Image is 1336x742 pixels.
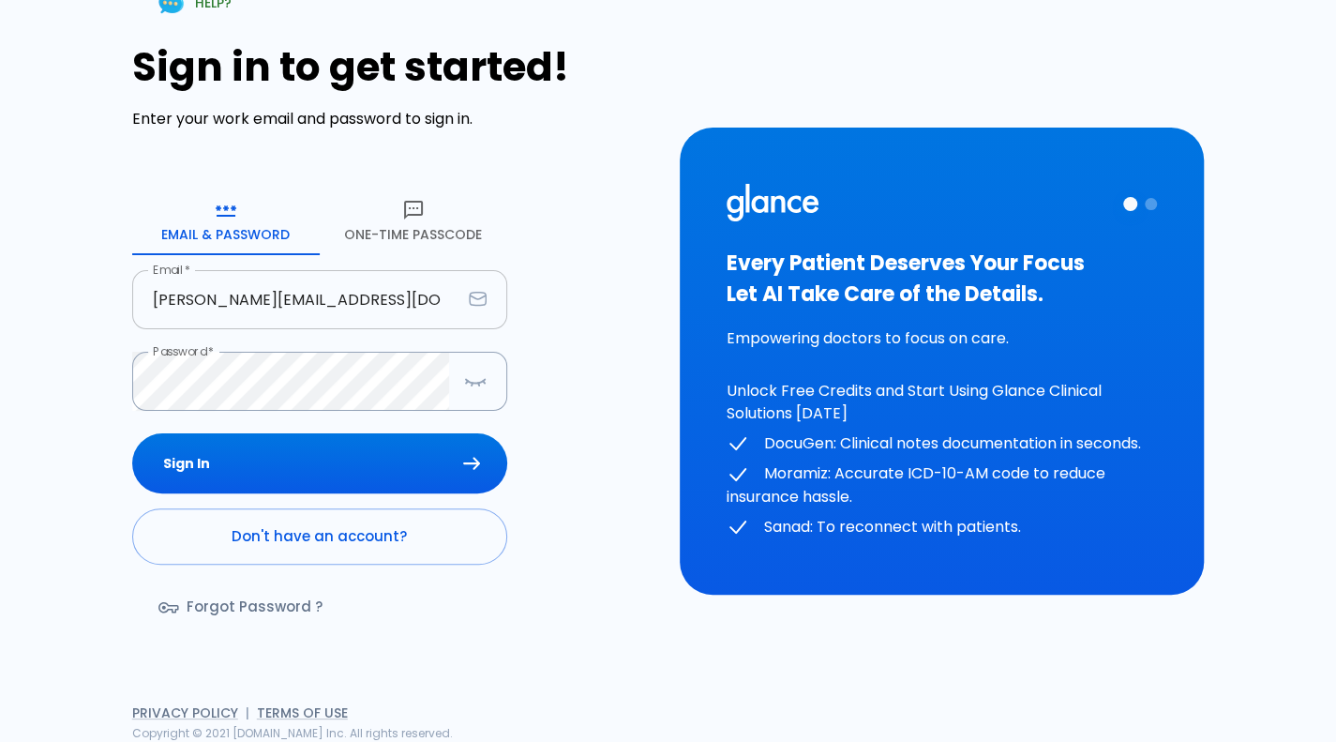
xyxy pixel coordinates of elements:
p: Moramiz: Accurate ICD-10-AM code to reduce insurance hassle. [727,462,1158,508]
button: Sign In [132,433,507,494]
p: DocuGen: Clinical notes documentation in seconds. [727,432,1158,456]
p: Sanad: To reconnect with patients. [727,516,1158,539]
p: Unlock Free Credits and Start Using Glance Clinical Solutions [DATE] [727,380,1158,425]
p: Enter your work email and password to sign in. [132,108,657,130]
a: Terms of Use [257,704,348,722]
input: dr.ahmed@clinic.com [132,270,461,329]
button: One-Time Passcode [320,188,507,255]
span: | [246,704,249,722]
p: Empowering doctors to focus on care. [727,327,1158,350]
a: Forgot Password ? [132,580,353,634]
span: Copyright © 2021 [DOMAIN_NAME] Inc. All rights reserved. [132,725,453,741]
a: Don't have an account? [132,508,507,565]
button: Email & Password [132,188,320,255]
a: Privacy Policy [132,704,238,722]
h1: Sign in to get started! [132,44,657,90]
h3: Every Patient Deserves Your Focus Let AI Take Care of the Details. [727,248,1158,310]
